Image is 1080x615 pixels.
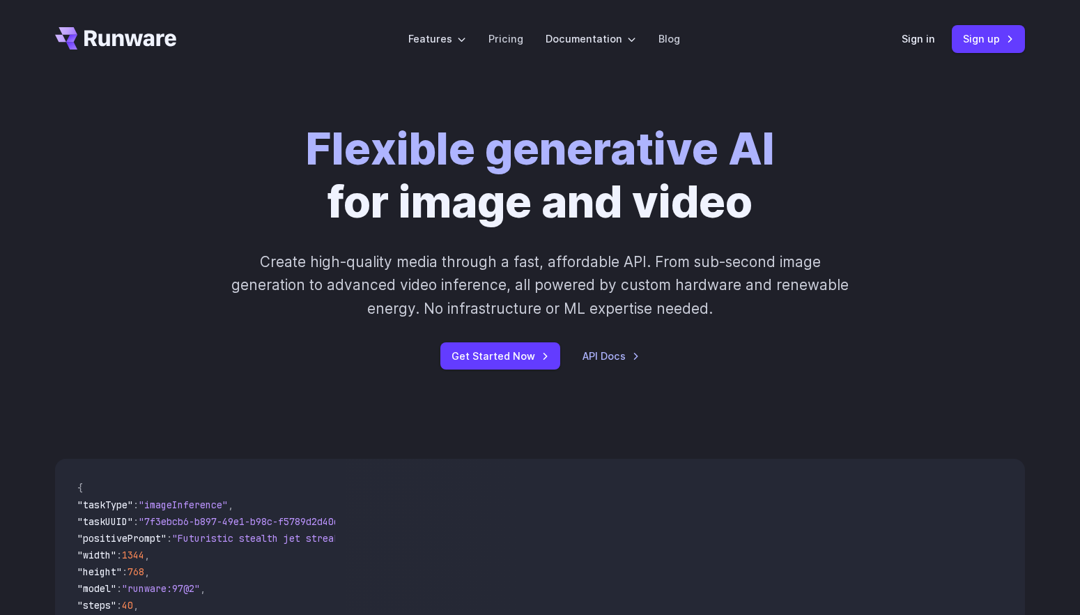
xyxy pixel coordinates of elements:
[583,348,640,364] a: API Docs
[77,582,116,595] span: "model"
[408,31,466,47] label: Features
[546,31,636,47] label: Documentation
[77,482,83,494] span: {
[488,31,523,47] a: Pricing
[133,515,139,528] span: :
[77,549,116,561] span: "width"
[144,565,150,578] span: ,
[122,565,128,578] span: :
[228,499,233,511] span: ,
[77,499,133,511] span: "taskType"
[77,565,122,578] span: "height"
[902,31,935,47] a: Sign in
[116,599,122,612] span: :
[139,515,350,528] span: "7f3ebcb6-b897-49e1-b98c-f5789d2d40d7"
[133,499,139,511] span: :
[230,250,851,320] p: Create high-quality media through a fast, affordable API. From sub-second image generation to adv...
[306,123,775,228] h1: for image and video
[122,582,200,595] span: "runware:97@2"
[139,499,228,511] span: "imageInference"
[116,549,122,561] span: :
[658,31,680,47] a: Blog
[77,532,167,545] span: "positivePrompt"
[128,565,144,578] span: 768
[167,532,172,545] span: :
[77,515,133,528] span: "taskUUID"
[172,532,679,545] span: "Futuristic stealth jet streaking through a neon-lit cityscape with glowing purple exhaust"
[116,582,122,595] span: :
[133,599,139,612] span: ,
[952,25,1025,52] a: Sign up
[200,582,206,595] span: ,
[77,599,116,612] span: "steps"
[122,599,133,612] span: 40
[306,122,775,175] strong: Flexible generative AI
[55,27,176,50] a: Go to /
[122,549,144,561] span: 1344
[440,342,560,370] a: Get Started Now
[144,549,150,561] span: ,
